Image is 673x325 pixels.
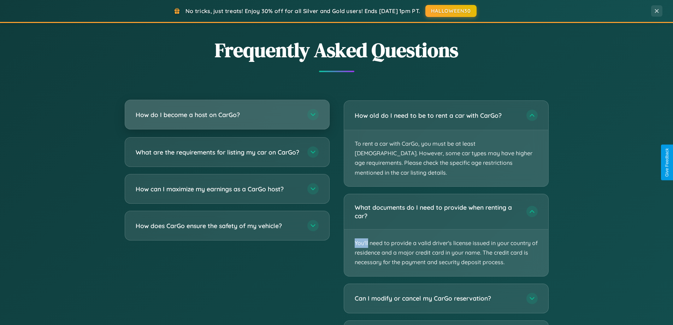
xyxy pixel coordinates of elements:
p: You'll need to provide a valid driver's license issued in your country of residence and a major c... [344,230,548,276]
h3: Can I modify or cancel my CarGo reservation? [355,294,519,303]
span: No tricks, just treats! Enjoy 30% off for all Silver and Gold users! Ends [DATE] 1pm PT. [185,7,420,14]
h3: What are the requirements for listing my car on CarGo? [136,148,300,157]
h2: Frequently Asked Questions [125,36,549,64]
div: Give Feedback [665,148,669,177]
h3: How does CarGo ensure the safety of my vehicle? [136,221,300,230]
h3: How do I become a host on CarGo? [136,110,300,119]
h3: What documents do I need to provide when renting a car? [355,203,519,220]
button: HALLOWEEN30 [425,5,477,17]
p: To rent a car with CarGo, you must be at least [DEMOGRAPHIC_DATA]. However, some car types may ha... [344,130,548,186]
h3: How old do I need to be to rent a car with CarGo? [355,111,519,120]
h3: How can I maximize my earnings as a CarGo host? [136,185,300,193]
